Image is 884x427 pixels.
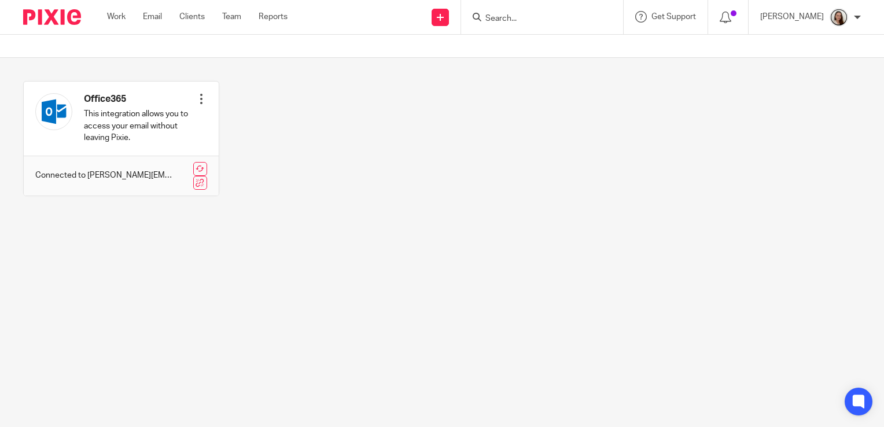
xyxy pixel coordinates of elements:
[259,11,288,23] a: Reports
[35,170,172,181] p: Connected to [PERSON_NAME][EMAIL_ADDRESS][PERSON_NAME][DOMAIN_NAME]
[143,11,162,23] a: Email
[484,14,588,24] input: Search
[760,11,824,23] p: [PERSON_NAME]
[222,11,241,23] a: Team
[23,9,81,25] img: Pixie
[651,13,696,21] span: Get Support
[84,93,196,105] h4: Office365
[35,93,72,130] img: outlook.svg
[84,108,196,143] p: This integration allows you to access your email without leaving Pixie.
[830,8,848,27] img: Profile.png
[107,11,126,23] a: Work
[179,11,205,23] a: Clients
